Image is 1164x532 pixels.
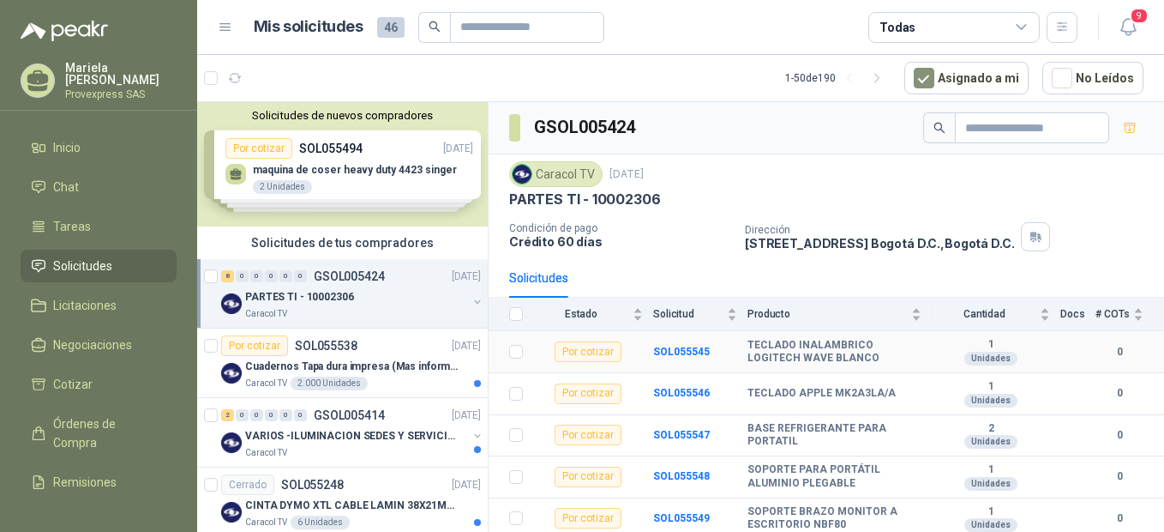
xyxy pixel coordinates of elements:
[932,308,1036,320] span: Cantidad
[513,165,531,184] img: Company Logo
[294,270,307,282] div: 0
[245,289,354,305] p: PARTES TI - 10002306
[555,508,621,529] div: Por cotizar
[21,368,177,401] a: Cotizar
[21,466,177,499] a: Remisiones
[291,516,350,529] div: 6 Unidades
[745,236,1014,251] p: [STREET_ADDRESS] Bogotá D.C. , Bogotá D.C.
[747,298,932,331] th: Producto
[53,414,160,452] span: Órdenes de Compra
[747,463,921,490] b: SOPORTE PARA PORTÁTIL ALUMINIO PLEGABLE
[533,308,629,320] span: Estado
[53,473,117,492] span: Remisiones
[509,190,660,209] p: PARTES TI - 10002306
[653,470,710,482] a: SOL055548
[291,377,368,390] div: 2.000 Unidades
[745,224,1014,236] p: Dirección
[245,377,287,390] p: Caracol TV
[452,338,481,354] p: [DATE]
[932,298,1060,331] th: Cantidad
[964,477,1017,491] div: Unidades
[747,387,896,401] b: TECLADO APPLE MK2A3LA/A
[236,409,249,421] div: 0
[281,479,344,491] p: SOL055248
[653,429,710,441] a: SOL055547
[21,329,177,361] a: Negociaciones
[932,463,1050,477] b: 1
[1095,308,1130,320] span: # COTs
[197,102,488,227] div: Solicitudes de nuevos compradoresPor cotizarSOL055494[DATE] maquina de coser heavy duty 4423 sing...
[53,178,79,196] span: Chat
[1095,427,1143,444] b: 0
[204,109,481,122] button: Solicitudes de nuevos compradores
[21,408,177,459] a: Órdenes de Compra
[314,270,385,282] p: GSOL005424
[555,425,621,445] div: Por cotizar
[236,270,249,282] div: 0
[21,210,177,243] a: Tareas
[555,384,621,404] div: Por cotizar
[245,428,459,444] p: VARIOS -ILUMINACION SEDES Y SERVICIOS
[534,114,638,141] h3: GSOL005424
[932,422,1050,436] b: 2
[221,266,484,321] a: 8 0 0 0 0 0 GSOL005424[DATE] Company LogoPARTES TI - 10002306Caracol TV
[65,62,177,86] p: Mariela [PERSON_NAME]
[609,166,644,183] p: [DATE]
[1042,62,1143,94] button: No Leídos
[653,346,710,358] a: SOL055545
[452,408,481,424] p: [DATE]
[53,375,93,394] span: Cotizar
[53,257,112,275] span: Solicitudes
[747,308,908,320] span: Producto
[250,270,263,282] div: 0
[314,409,385,421] p: GSOL005414
[653,308,723,320] span: Solicitud
[21,21,108,41] img: Logo peakr
[294,409,307,421] div: 0
[879,18,915,37] div: Todas
[21,250,177,282] a: Solicitudes
[221,293,242,314] img: Company Logo
[933,122,945,134] span: search
[785,64,891,92] div: 1 - 50 de 190
[221,336,288,356] div: Por cotizar
[279,270,292,282] div: 0
[53,336,132,354] span: Negociaciones
[1113,12,1143,43] button: 9
[747,339,921,366] b: TECLADO INALAMBRICO LOGITECH WAVE BLANCO
[221,363,242,384] img: Company Logo
[53,296,117,315] span: Licitaciones
[555,467,621,487] div: Por cotizar
[265,270,278,282] div: 0
[509,269,568,287] div: Solicitudes
[904,62,1029,94] button: Asignado a mi
[221,409,234,421] div: 2
[747,505,921,532] b: SOPORTE BRAZO MONITOR A ESCRITORIO NBF80
[533,298,653,331] th: Estado
[197,227,488,259] div: Solicitudes de tus compradores
[197,329,488,398] a: Por cotizarSOL055538[DATE] Company LogoCuadernos Tapa dura impresa (Mas informacion en el adjunto...
[964,435,1017,449] div: Unidades
[221,270,234,282] div: 8
[653,512,710,524] a: SOL055549
[964,518,1017,532] div: Unidades
[1060,298,1095,331] th: Docs
[245,516,287,529] p: Caracol TV
[295,340,357,352] p: SOL055538
[452,269,481,285] p: [DATE]
[221,405,484,460] a: 2 0 0 0 0 0 GSOL005414[DATE] Company LogoVARIOS -ILUMINACION SEDES Y SERVICIOSCaracol TV
[53,217,91,236] span: Tareas
[1095,469,1143,485] b: 0
[265,409,278,421] div: 0
[509,234,731,249] p: Crédito 60 días
[245,498,459,514] p: CINTA DYMO XTL CABLE LAMIN 38X21MMBLANCO
[429,21,441,33] span: search
[53,138,81,157] span: Inicio
[932,338,1050,352] b: 1
[221,475,274,495] div: Cerrado
[279,409,292,421] div: 0
[653,387,710,399] a: SOL055546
